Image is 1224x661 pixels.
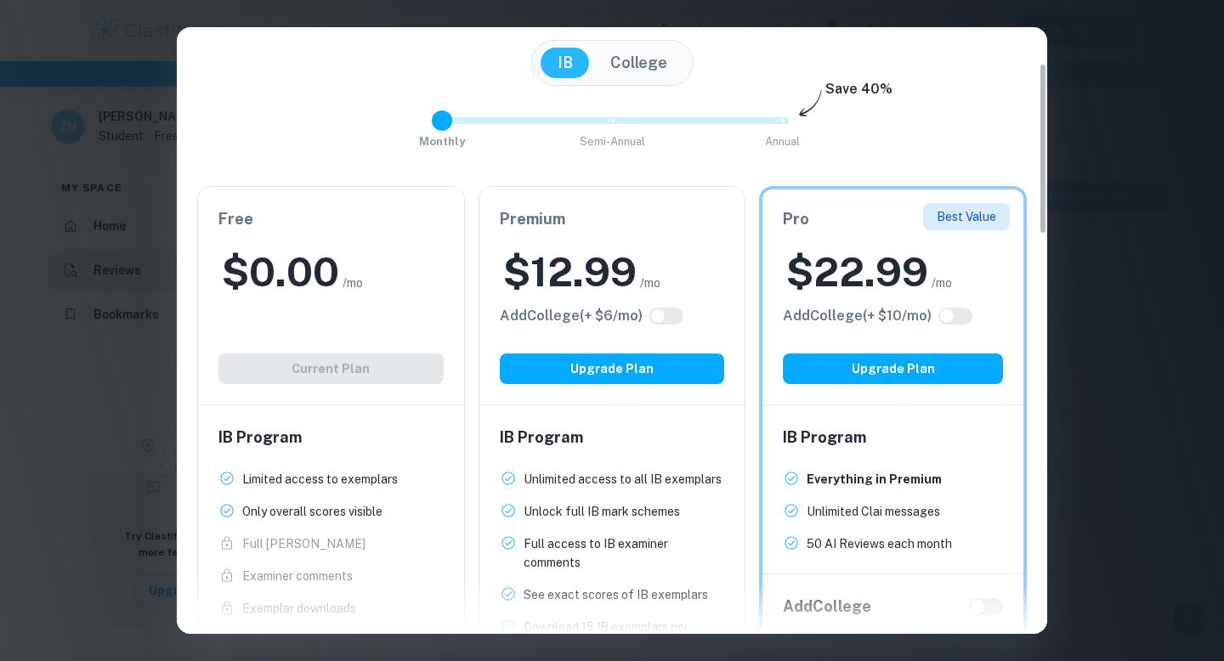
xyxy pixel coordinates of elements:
p: Unlimited Clai messages [807,502,940,521]
p: 50 AI Reviews each month [807,534,952,553]
button: Upgrade Plan [500,353,725,384]
p: Limited access to exemplars [242,470,398,489]
span: Monthly [419,135,465,148]
h6: IB Program [500,426,725,449]
h6: Pro [783,207,1003,231]
h6: Save 40% [825,79,892,108]
p: Best Value [937,207,996,226]
p: Examiner comments [242,567,353,585]
h2: $ 12.99 [503,245,637,299]
span: /mo [932,274,952,292]
p: Full [PERSON_NAME] [242,534,365,553]
p: Full access to IB examiner comments [524,534,725,572]
p: Everything in Premium [807,470,942,489]
button: College [593,48,684,78]
button: Upgrade Plan [783,353,1003,384]
button: IB [541,48,590,78]
span: Annual [765,135,800,148]
h6: Free [218,207,444,231]
img: subscription-arrow.svg [799,89,822,118]
span: /mo [343,274,363,292]
h6: Click to see all the additional College features. [500,306,643,326]
span: Semi-Annual [580,135,645,148]
h6: Premium [500,207,725,231]
h6: Click to see all the additional College features. [783,306,932,326]
p: Unlock full IB mark schemes [524,502,680,521]
h6: IB Program [783,426,1003,449]
p: Only overall scores visible [242,502,382,521]
h6: IB Program [218,426,444,449]
h2: $ 0.00 [222,245,339,299]
h2: $ 22.99 [786,245,928,299]
span: /mo [640,274,660,292]
p: Unlimited access to all IB exemplars [524,470,722,489]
